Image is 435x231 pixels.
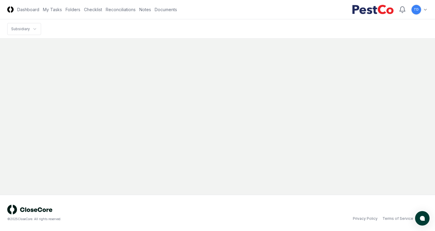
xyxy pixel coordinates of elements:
[17,6,39,13] a: Dashboard
[66,6,80,13] a: Folders
[84,6,102,13] a: Checklist
[7,6,14,13] img: Logo
[7,217,217,221] div: © 2025 CloseCore. All rights reserved.
[106,6,136,13] a: Reconciliations
[11,26,30,32] div: Subsidiary
[7,23,41,35] nav: breadcrumb
[415,211,430,226] button: atlas-launcher
[411,4,422,15] button: TD
[353,216,378,221] a: Privacy Policy
[139,6,151,13] a: Notes
[7,205,53,214] img: logo
[382,216,413,221] a: Terms of Service
[155,6,177,13] a: Documents
[414,7,419,12] span: TD
[43,6,62,13] a: My Tasks
[352,5,394,14] img: PestCo logo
